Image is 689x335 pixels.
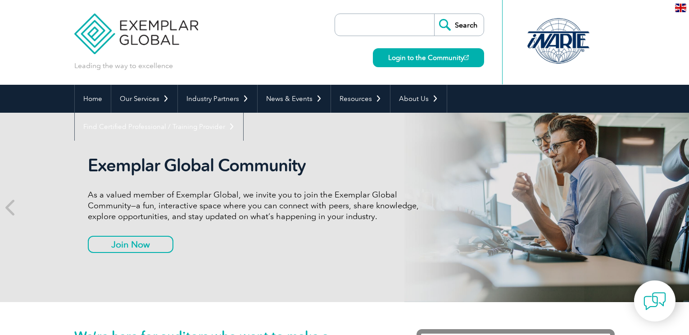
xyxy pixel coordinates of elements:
[258,85,331,113] a: News & Events
[373,48,484,67] a: Login to the Community
[74,61,173,71] p: Leading the way to excellence
[390,85,447,113] a: About Us
[464,55,469,60] img: open_square.png
[75,85,111,113] a: Home
[88,155,426,176] h2: Exemplar Global Community
[675,4,686,12] img: en
[88,236,173,253] a: Join Now
[111,85,177,113] a: Our Services
[434,14,484,36] input: Search
[178,85,257,113] a: Industry Partners
[88,189,426,222] p: As a valued member of Exemplar Global, we invite you to join the Exemplar Global Community—a fun,...
[644,290,666,312] img: contact-chat.png
[331,85,390,113] a: Resources
[75,113,243,141] a: Find Certified Professional / Training Provider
